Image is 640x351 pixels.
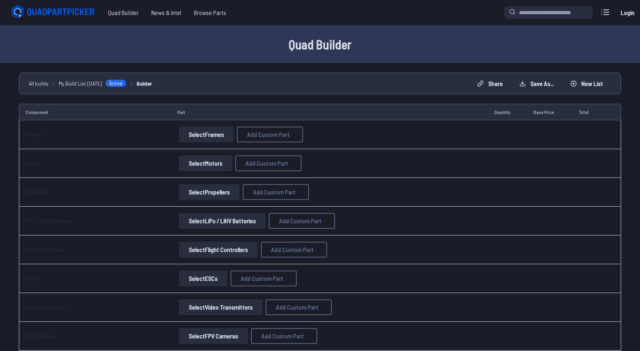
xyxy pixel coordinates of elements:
[269,213,335,229] button: Add Custom Part
[177,271,229,286] a: SelectESCs
[247,131,290,138] span: Add Custom Part
[618,5,637,21] a: Login
[26,304,68,310] a: Video Transmitters
[231,271,297,286] button: Add Custom Part
[243,184,309,200] button: Add Custom Part
[59,79,102,88] span: My Build List [DATE]
[102,5,145,21] a: Quad Builder
[171,104,488,120] td: Part
[179,299,262,315] button: SelectVideo Transmitters
[179,155,232,171] button: SelectMotors
[177,127,235,142] a: SelectFrames
[26,246,64,253] a: Flight Controllers
[261,242,327,258] button: Add Custom Part
[68,35,572,54] h1: Quad Builder
[177,242,259,258] a: SelectFlight Controllers
[137,79,152,88] a: Builder
[26,131,43,138] a: Frames
[279,218,322,224] span: Add Custom Part
[471,77,510,90] button: Share
[179,271,227,286] button: SelectESCs
[29,79,48,88] a: All builds
[488,104,527,120] td: Quantity
[19,104,171,120] td: Component
[179,127,234,142] button: SelectFrames
[26,160,41,166] a: Motors
[246,160,288,166] span: Add Custom Part
[179,213,266,229] button: SelectLiPo / LiHV Batteries
[251,328,317,344] button: Add Custom Part
[145,5,188,21] a: News & Intel
[266,299,332,315] button: Add Custom Part
[235,155,301,171] button: Add Custom Part
[177,213,267,229] a: SelectLiPo / LiHV Batteries
[177,184,241,200] a: SelectPropellers
[177,328,249,344] a: SelectFPV Cameras
[271,246,314,253] span: Add Custom Part
[179,184,240,200] button: SelectPropellers
[513,77,560,90] button: Save as...
[573,104,603,120] td: Total
[276,304,318,310] span: Add Custom Part
[26,217,71,224] a: LiPo / LiHV Batteries
[179,242,258,258] button: SelectFlight Controllers
[26,332,56,339] a: FPV Cameras
[177,299,264,315] a: SelectVideo Transmitters
[564,77,610,90] button: New List
[26,275,37,282] a: ESCs
[105,79,127,87] span: Active
[26,189,49,195] a: Propellers
[188,5,233,21] a: Browse Parts
[179,328,248,344] button: SelectFPV Cameras
[241,275,283,282] span: Add Custom Part
[253,189,296,195] span: Add Custom Part
[527,104,573,120] td: Base Price
[177,155,234,171] a: SelectMotors
[59,79,127,88] a: My Build List [DATE]Active
[237,127,303,142] button: Add Custom Part
[261,333,304,339] span: Add Custom Part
